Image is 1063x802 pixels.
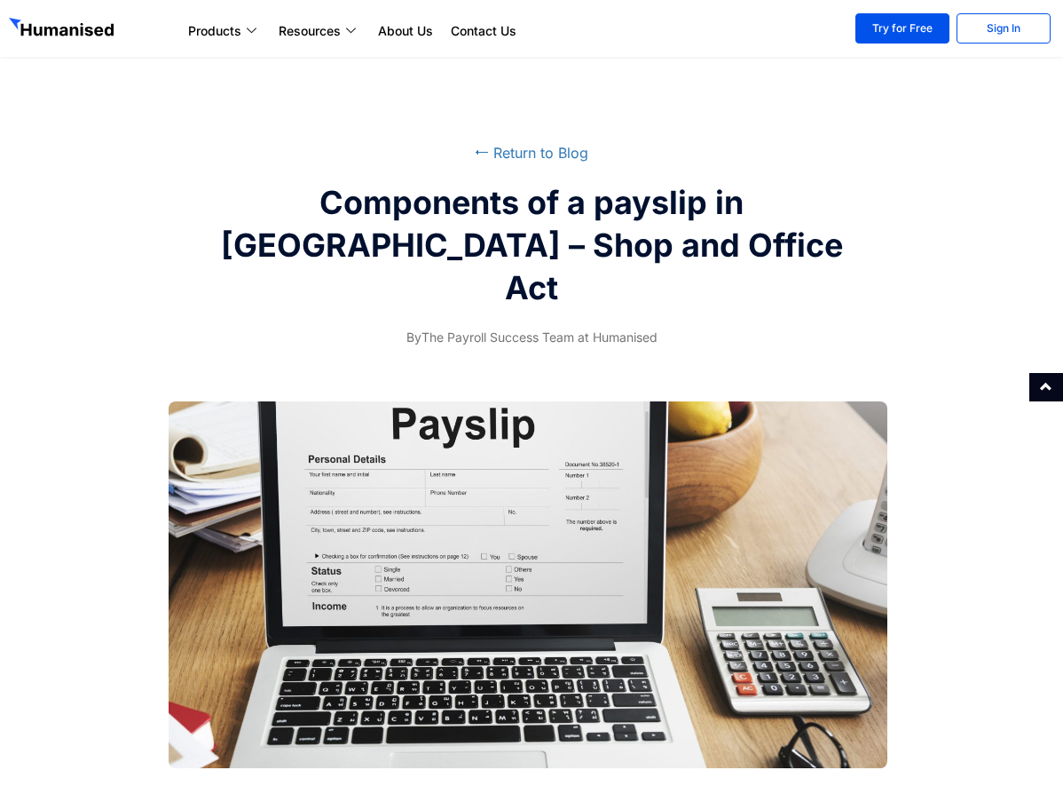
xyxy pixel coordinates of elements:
[270,20,369,42] a: Resources
[442,20,525,42] a: Contact Us
[169,401,888,768] img: components of a payslip in sri lanka- shop and office act
[475,144,588,162] a: ⭠ Return to Blog
[218,181,846,309] h2: Components of a payslip in [GEOGRAPHIC_DATA] – Shop and Office Act
[179,20,270,42] a: Products
[406,330,421,345] span: By
[406,327,657,348] span: The Payroll Success Team at Humanised
[369,20,442,42] a: About Us
[957,13,1051,44] a: Sign In
[855,13,949,44] a: Try for Free
[9,18,117,41] img: GetHumanised Logo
